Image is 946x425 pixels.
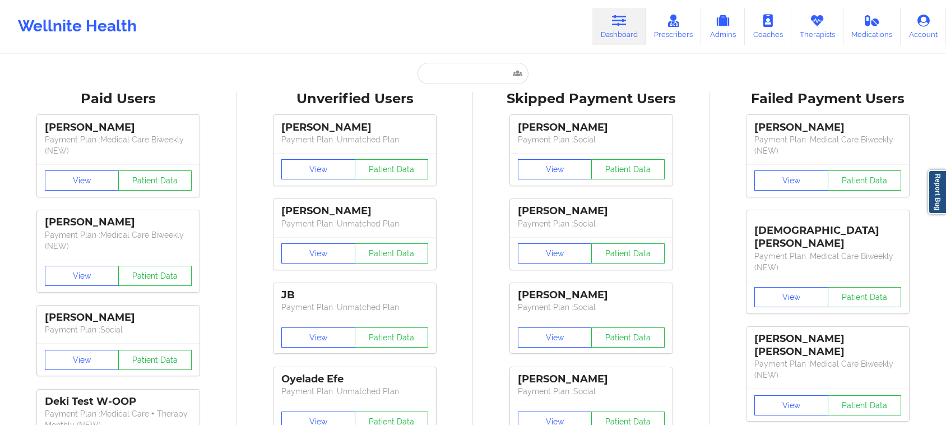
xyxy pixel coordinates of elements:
p: Payment Plan : Social [518,302,665,313]
p: Payment Plan : Unmatched Plan [281,302,428,313]
div: Skipped Payment Users [481,90,702,108]
button: Patient Data [355,243,429,264]
p: Payment Plan : Medical Care Biweekly (NEW) [754,251,901,273]
button: View [518,327,592,348]
p: Payment Plan : Social [518,218,665,229]
div: [PERSON_NAME] [281,205,428,218]
div: Failed Payment Users [717,90,938,108]
div: Unverified Users [244,90,465,108]
button: View [754,170,828,191]
div: Paid Users [8,90,229,108]
div: [PERSON_NAME] [518,205,665,218]
button: Patient Data [828,287,902,307]
p: Payment Plan : Unmatched Plan [281,386,428,397]
button: Patient Data [828,170,902,191]
div: [PERSON_NAME] [754,121,901,134]
a: Coaches [745,8,791,45]
p: Payment Plan : Medical Care Biweekly (NEW) [754,358,901,381]
button: View [281,327,355,348]
div: Oyelade Efe [281,373,428,386]
p: Payment Plan : Medical Care Biweekly (NEW) [754,134,901,156]
button: View [45,350,119,370]
div: [PERSON_NAME] [45,121,192,134]
button: View [518,159,592,179]
a: Admins [701,8,745,45]
button: Patient Data [118,170,192,191]
button: View [754,287,828,307]
button: Patient Data [355,327,429,348]
button: View [754,395,828,415]
div: JB [281,289,428,302]
button: View [518,243,592,264]
a: Prescribers [646,8,702,45]
a: Therapists [791,8,843,45]
a: Dashboard [592,8,646,45]
p: Payment Plan : Unmatched Plan [281,218,428,229]
div: [PERSON_NAME] [518,289,665,302]
div: Deki Test W-OOP [45,395,192,408]
div: [PERSON_NAME] [518,373,665,386]
p: Payment Plan : Social [518,134,665,145]
a: Account [901,8,946,45]
div: [DEMOGRAPHIC_DATA][PERSON_NAME] [754,216,901,250]
button: View [45,266,119,286]
button: View [281,159,355,179]
p: Payment Plan : Social [45,324,192,335]
div: [PERSON_NAME] [45,311,192,324]
p: Payment Plan : Unmatched Plan [281,134,428,145]
a: Medications [843,8,901,45]
p: Payment Plan : Medical Care Biweekly (NEW) [45,229,192,252]
div: [PERSON_NAME] [PERSON_NAME] [754,332,901,358]
div: [PERSON_NAME] [281,121,428,134]
button: View [45,170,119,191]
button: Patient Data [355,159,429,179]
button: Patient Data [828,395,902,415]
p: Payment Plan : Medical Care Biweekly (NEW) [45,134,192,156]
button: Patient Data [591,243,665,264]
button: Patient Data [118,350,192,370]
a: Report Bug [928,170,946,214]
button: Patient Data [591,159,665,179]
div: [PERSON_NAME] [518,121,665,134]
p: Payment Plan : Social [518,386,665,397]
button: Patient Data [118,266,192,286]
button: View [281,243,355,264]
button: Patient Data [591,327,665,348]
div: [PERSON_NAME] [45,216,192,229]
